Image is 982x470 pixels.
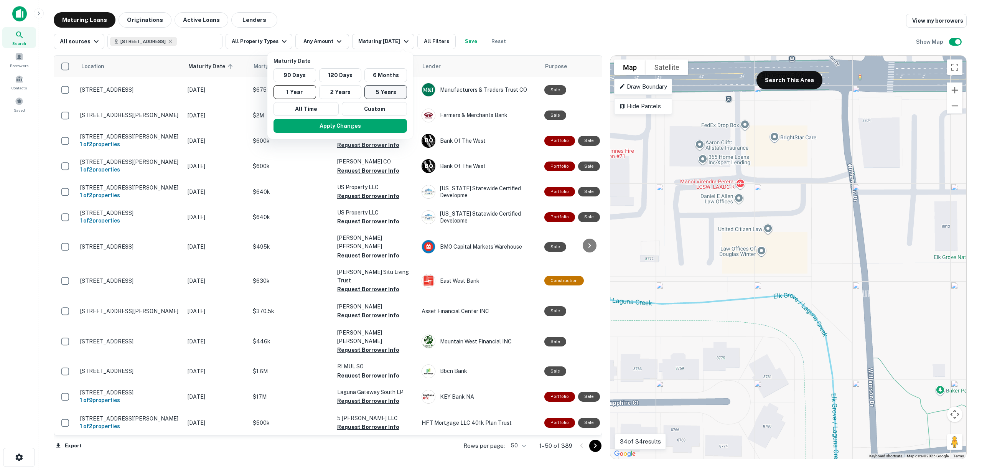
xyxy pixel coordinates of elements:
button: 2 Years [319,85,362,99]
button: 5 Years [364,85,407,99]
button: 6 Months [364,68,407,82]
button: 90 Days [274,68,316,82]
button: 120 Days [319,68,362,82]
button: Apply Changes [274,119,407,133]
p: Maturity Date [274,57,410,65]
button: Custom [342,102,407,116]
button: 1 Year [274,85,316,99]
button: All Time [274,102,339,116]
iframe: Chat Widget [944,409,982,445]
